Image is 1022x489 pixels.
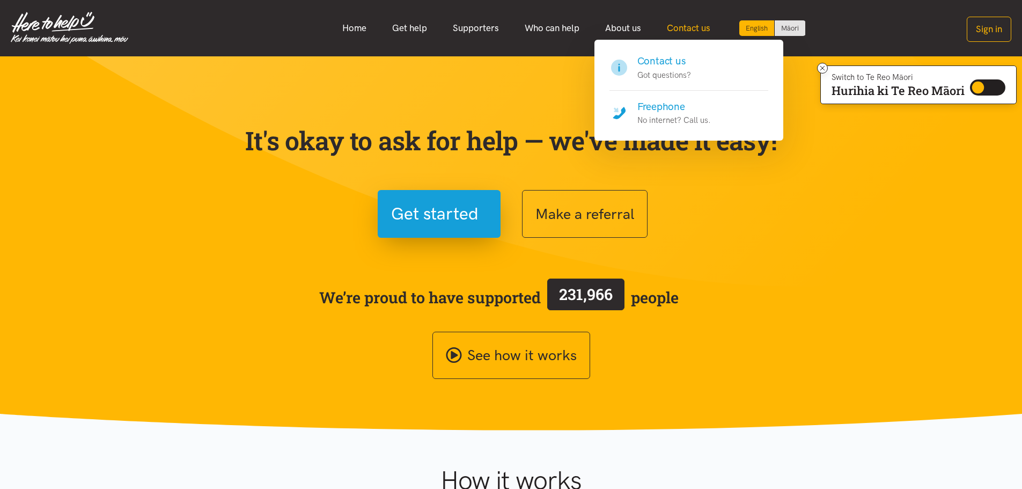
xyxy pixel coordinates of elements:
[609,91,768,127] a: Freephone No internet? Call us.
[432,332,590,379] a: See how it works
[379,17,440,40] a: Get help
[967,17,1011,42] button: Sign in
[243,125,780,156] p: It's okay to ask for help — we've made it easy!
[512,17,592,40] a: Who can help
[391,200,479,228] span: Get started
[440,17,512,40] a: Supporters
[378,190,501,238] button: Get started
[541,276,631,318] a: 231,966
[832,74,965,81] p: Switch to Te Reo Māori
[329,17,379,40] a: Home
[654,17,723,40] a: Contact us
[739,20,806,36] div: Language toggle
[637,54,691,69] h4: Contact us
[637,114,711,127] p: No internet? Call us.
[594,40,783,141] div: Contact us
[522,190,648,238] button: Make a referral
[592,17,654,40] a: About us
[11,12,128,44] img: Home
[319,276,679,318] span: We’re proud to have supported people
[832,86,965,96] p: Hurihia ki Te Reo Māori
[609,54,768,91] a: Contact us Got questions?
[739,20,775,36] div: Current language
[637,99,711,114] h4: Freephone
[637,69,691,82] p: Got questions?
[775,20,805,36] a: Switch to Te Reo Māori
[559,284,613,304] span: 231,966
